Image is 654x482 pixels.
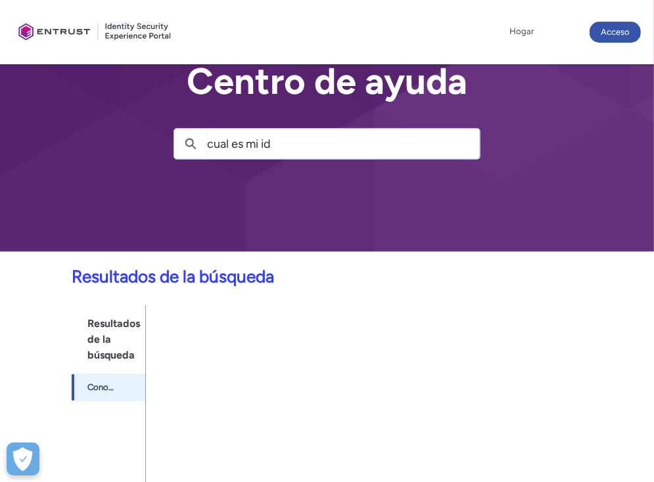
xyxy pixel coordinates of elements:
a: Conocimiento [72,374,145,401]
input: Search for articles, cases, videos... [207,129,480,159]
div: Preferencias de cookies [7,443,39,475]
button: Abrir preferencias [7,443,39,475]
font: Resultados de la búsqueda [72,266,274,287]
button: Acceso [590,22,641,43]
font: Resultados de la búsqueda [87,317,140,361]
iframe: Mensajero calificado [420,179,654,482]
font: Conocimiento [87,382,142,392]
button: Buscar [174,129,207,159]
font: Centro de ayuda [187,59,467,103]
font: Hogar [509,26,534,36]
font: Acceso [601,27,630,37]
